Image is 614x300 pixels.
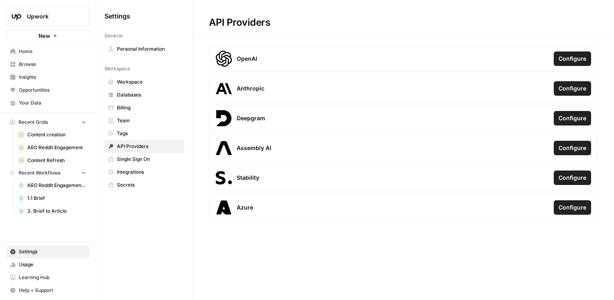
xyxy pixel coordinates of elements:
span: Configure [559,55,586,63]
a: Personal Information [104,43,184,55]
a: Secrets [104,179,184,191]
button: Configure [554,141,591,155]
button: Configure [554,51,591,66]
span: Tags [117,130,181,137]
span: Configure [559,144,586,152]
span: Deepgram [237,114,265,122]
span: General [104,32,123,39]
button: New [6,30,90,42]
span: Configure [559,84,586,92]
button: Configure [554,200,591,215]
span: Settings [104,11,130,21]
span: Usage [19,261,86,268]
a: 3. Brief to Article [15,205,90,218]
button: Configure [554,171,591,185]
a: Team [104,114,184,127]
span: Azure [237,203,253,212]
span: Learning Hub [19,274,86,281]
span: Opportunities [19,86,86,94]
span: Configure [559,174,586,182]
button: Help + Support [6,284,90,297]
span: Secrets [117,181,181,189]
button: Recent Grids [6,116,90,128]
span: Workspace [117,78,181,86]
span: Help + Support [19,287,86,294]
a: Content Refresh [15,154,90,167]
span: API Providers [117,143,181,150]
span: Upwork [27,12,76,21]
button: Configure [554,111,591,125]
span: 3. Brief to Article [27,208,86,215]
a: AEO Reddit Engagement - Fork [15,179,90,192]
a: Usage [6,258,90,271]
button: Recent Workflows [6,167,90,179]
a: Tags [104,127,184,140]
span: Configure [559,203,586,212]
a: Workspace [104,76,184,88]
button: Workspace: Upwork [6,6,90,27]
a: Opportunities [6,84,90,97]
a: Insights [6,71,90,84]
span: 1.1 Brief [27,195,86,202]
span: Single Sign On [117,156,181,163]
a: Single Sign On [104,153,184,166]
span: Integrations [117,168,181,176]
a: Browse [6,58,90,71]
span: Content Refresh [27,157,86,164]
span: Assembly AI [237,144,271,152]
a: Your Data [6,97,90,109]
a: Billing [104,101,184,114]
span: Configure [559,114,586,122]
span: Team [117,117,181,124]
div: API Providers [193,16,287,29]
span: Settings [19,248,86,255]
a: 1.1 Brief [15,192,90,205]
span: OpenAI [237,55,257,63]
a: AEO Reddit Engagement [15,141,90,154]
span: Anthropic [237,84,264,92]
a: Integrations [104,166,184,179]
span: New [39,32,50,40]
span: Your Data [19,99,86,107]
button: Configure [554,81,591,96]
a: Databases [104,88,184,101]
a: Settings [6,245,90,258]
span: Workspace [104,65,130,72]
span: Billing [117,104,181,111]
a: API Providers [104,140,184,153]
span: Recent Grids [18,119,48,126]
span: AEO Reddit Engagement - Fork [27,182,86,189]
span: Home [19,48,86,55]
span: Recent Workflows [18,169,60,177]
span: Databases [117,91,181,99]
img: Upwork Logo [9,9,24,24]
a: Learning Hub [6,271,90,284]
a: Content creation [15,128,90,141]
span: Stability [237,174,259,182]
span: Personal Information [117,45,181,53]
a: Home [6,45,90,58]
span: Browse [19,61,86,68]
span: Content creation [27,131,86,138]
span: Insights [19,74,86,81]
span: AEO Reddit Engagement [27,144,86,151]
